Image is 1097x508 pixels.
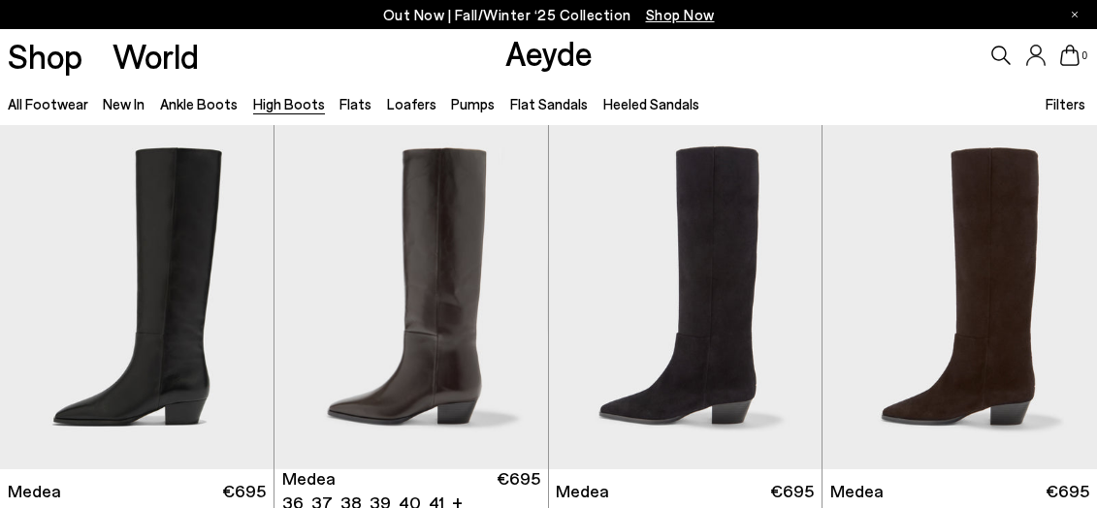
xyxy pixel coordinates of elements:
a: World [113,39,199,73]
a: All Footwear [8,95,88,112]
span: Medea [8,479,61,503]
span: €695 [222,479,266,503]
div: 1 / 6 [274,125,548,469]
span: 0 [1080,50,1089,61]
a: Flat Sandals [510,95,588,112]
a: Shop [8,39,82,73]
span: Medea [556,479,609,503]
span: Medea [282,466,336,491]
a: Next slide Previous slide [274,125,548,469]
a: Ankle Boots [160,95,238,112]
img: Medea Suede Knee-High Boots [823,125,1097,469]
a: Loafers [387,95,436,112]
span: Navigate to /collections/new-in [646,6,715,23]
a: Pumps [451,95,495,112]
p: Out Now | Fall/Winter ‘25 Collection [383,3,715,27]
span: Medea [830,479,884,503]
a: 0 [1060,45,1080,66]
span: €695 [770,479,814,503]
img: Medea Suede Knee-High Boots [549,125,823,469]
a: New In [103,95,145,112]
a: High Boots [253,95,325,112]
span: €695 [1046,479,1089,503]
img: Medea Knee-High Boots [274,125,548,469]
a: Aeyde [505,32,593,73]
a: Heeled Sandals [603,95,699,112]
span: Filters [1046,95,1085,112]
a: Flats [339,95,371,112]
